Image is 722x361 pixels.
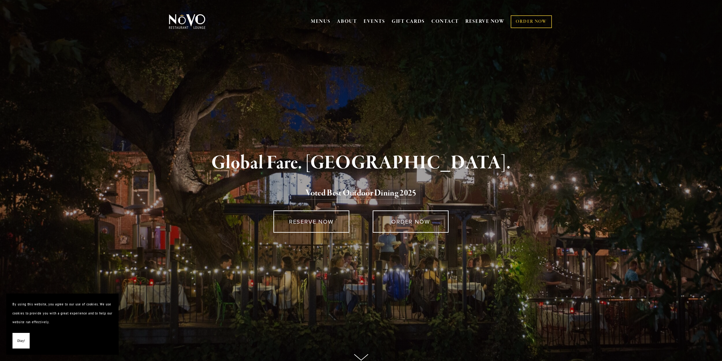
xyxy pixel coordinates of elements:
p: By using this website, you agree to our use of cookies. We use cookies to provide you with a grea... [12,300,112,327]
button: Okay! [12,333,30,349]
a: RESERVE NOW [465,16,505,27]
a: ABOUT [337,18,357,25]
a: MENUS [311,18,331,25]
img: Novo Restaurant &amp; Lounge [168,14,207,29]
a: ORDER NOW [511,15,552,28]
h2: 5 [179,187,543,200]
strong: Global Fare. [GEOGRAPHIC_DATA]. [211,151,511,175]
a: ORDER NOW [373,210,449,233]
a: RESERVE NOW [273,210,349,233]
span: Okay! [17,336,25,345]
a: EVENTS [364,18,385,25]
a: GIFT CARDS [392,16,425,27]
a: CONTACT [431,16,459,27]
section: Cookie banner [6,294,119,355]
a: Voted Best Outdoor Dining 202 [306,188,412,200]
